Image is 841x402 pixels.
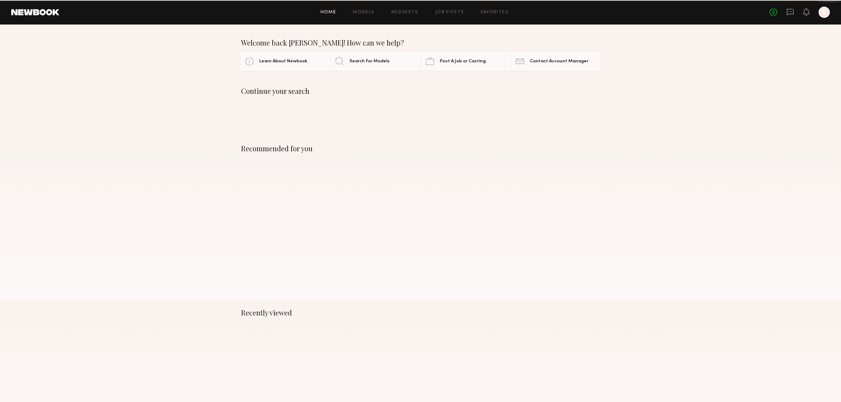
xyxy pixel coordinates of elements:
span: Post A Job or Casting [440,59,486,64]
a: Learn About Newbook [241,53,329,70]
div: Recently viewed [241,309,600,317]
div: Welcome back [PERSON_NAME]! How can we help? [241,39,600,47]
a: S [819,7,830,18]
div: Recommended for you [241,144,600,153]
a: Job Posts [435,10,464,15]
a: Models [353,10,374,15]
span: Learn About Newbook [259,59,307,64]
span: Contact Account Manager [530,59,588,64]
a: Search For Models [331,53,419,70]
a: Contact Account Manager [512,53,600,70]
span: Search For Models [349,59,390,64]
a: Home [321,10,336,15]
a: Requests [391,10,418,15]
a: Post A Job or Casting [422,53,510,70]
div: Continue your search [241,87,600,95]
a: Favorites [481,10,508,15]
